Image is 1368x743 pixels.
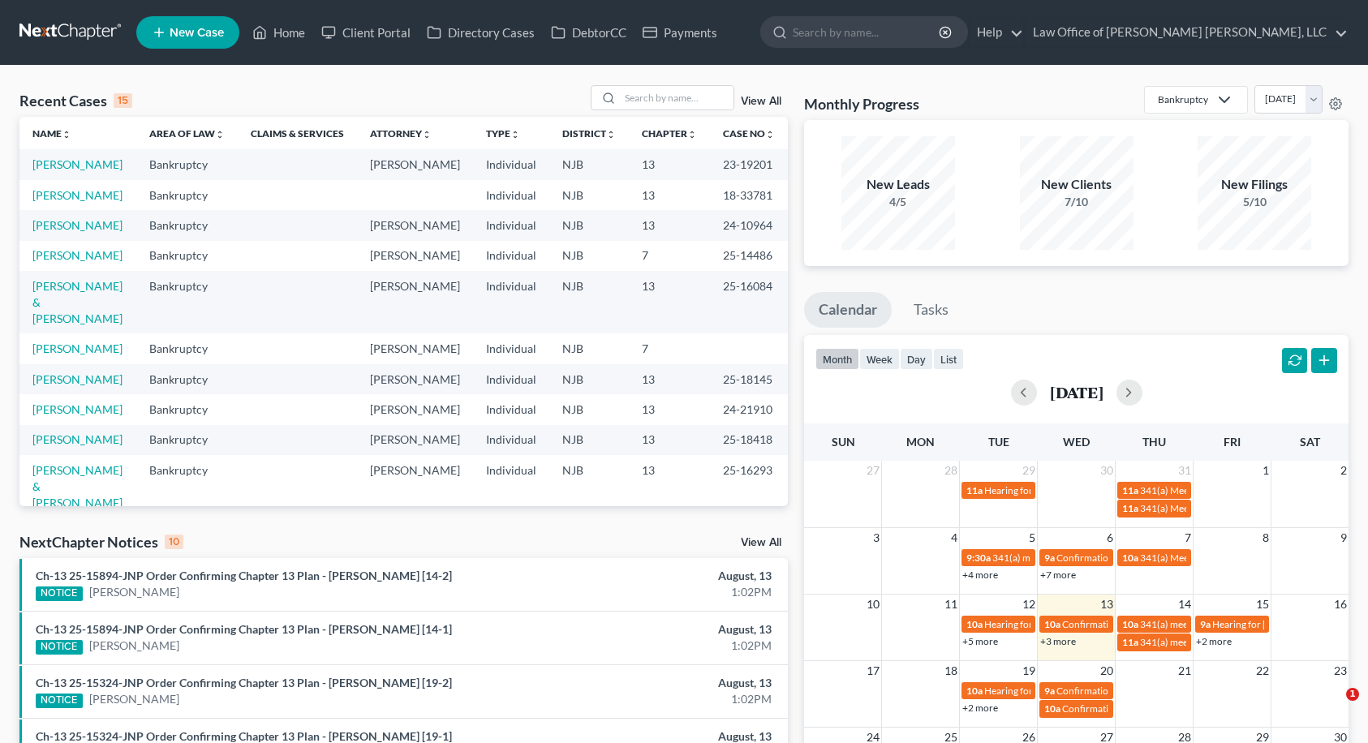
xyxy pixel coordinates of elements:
a: [PERSON_NAME] [32,402,123,416]
td: 13 [629,364,710,394]
a: Client Portal [313,18,419,47]
td: NJB [549,241,629,271]
a: Ch-13 25-15324-JNP Order Confirming Chapter 13 Plan - [PERSON_NAME] [19-2] [36,676,452,689]
div: Bankruptcy [1158,92,1208,106]
td: Individual [473,210,549,240]
td: Bankruptcy [136,333,238,363]
a: [PERSON_NAME] [32,248,123,262]
td: Bankruptcy [136,180,238,210]
span: 27 [865,461,881,480]
td: [PERSON_NAME] [357,210,473,240]
i: unfold_more [422,130,432,140]
span: Fri [1224,435,1241,449]
span: Sat [1300,435,1320,449]
td: NJB [549,455,629,518]
span: 10a [966,618,983,630]
a: View All [741,96,781,107]
a: Chapterunfold_more [642,127,697,140]
td: Individual [473,241,549,271]
td: [PERSON_NAME] [357,271,473,333]
span: Wed [1063,435,1090,449]
span: 29 [1021,461,1037,480]
span: 18 [943,661,959,681]
td: 7 [629,241,710,271]
span: 10a [1044,618,1060,630]
div: NOTICE [36,640,83,655]
td: 13 [629,394,710,424]
td: [PERSON_NAME] [357,364,473,394]
input: Search by name... [620,86,733,110]
span: Hearing for [PERSON_NAME] [984,484,1111,496]
a: Ch-13 25-15324-JNP Order Confirming Chapter 13 Plan - [PERSON_NAME] [19-1] [36,729,452,743]
td: 24-21910 [710,394,788,424]
a: Area of Lawunfold_more [149,127,225,140]
h2: [DATE] [1050,384,1103,401]
span: 341(a) meeting for [PERSON_NAME] [992,552,1149,564]
button: day [900,348,933,370]
span: 7 [1183,528,1193,548]
div: 5/10 [1198,194,1311,210]
span: 341(a) meeting for [PERSON_NAME] [1140,618,1297,630]
span: 3 [871,528,881,548]
span: 10a [966,685,983,697]
td: NJB [549,425,629,455]
span: 9a [1044,685,1055,697]
span: 341(a) Meeting for [PERSON_NAME] [1140,552,1297,564]
a: +7 more [1040,569,1076,581]
a: [PERSON_NAME] [32,188,123,202]
div: Recent Cases [19,91,132,110]
td: Individual [473,271,549,333]
span: 341(a) meeting for [PERSON_NAME] [1140,636,1297,648]
iframe: Intercom live chat [1313,688,1352,727]
td: 23-19201 [710,149,788,179]
td: 13 [629,271,710,333]
span: 11a [1122,484,1138,496]
span: 16 [1332,595,1349,614]
span: 4 [949,528,959,548]
td: Individual [473,180,549,210]
td: [PERSON_NAME] [357,425,473,455]
td: Individual [473,333,549,363]
span: 23 [1332,661,1349,681]
h3: Monthly Progress [804,94,919,114]
span: Sun [832,435,855,449]
span: 31 [1177,461,1193,480]
span: 20 [1099,661,1115,681]
span: 22 [1254,661,1271,681]
td: NJB [549,149,629,179]
a: [PERSON_NAME] & [PERSON_NAME] [32,279,123,325]
td: 24-10964 [710,210,788,240]
span: New Case [170,27,224,39]
td: 18-33781 [710,180,788,210]
span: Thu [1142,435,1166,449]
td: 25-18418 [710,425,788,455]
span: 11a [1122,636,1138,648]
a: Calendar [804,292,892,328]
span: 30 [1099,461,1115,480]
button: list [933,348,964,370]
span: 19 [1021,661,1037,681]
td: 13 [629,455,710,518]
td: 7 [629,333,710,363]
span: 11a [1122,502,1138,514]
span: 10 [865,595,881,614]
span: 9 [1339,528,1349,548]
a: Districtunfold_more [562,127,616,140]
button: month [815,348,859,370]
a: [PERSON_NAME] [89,638,179,654]
a: Payments [635,18,725,47]
a: Home [244,18,313,47]
a: [PERSON_NAME] [89,584,179,600]
div: 7/10 [1020,194,1134,210]
div: August, 13 [537,568,772,584]
i: unfold_more [606,130,616,140]
div: NOTICE [36,586,83,601]
span: Confirmation hearing for [PERSON_NAME] & [PERSON_NAME] [1062,702,1332,715]
td: 13 [629,180,710,210]
td: NJB [549,180,629,210]
button: week [859,348,900,370]
div: NOTICE [36,694,83,708]
a: [PERSON_NAME] [32,432,123,446]
span: 11 [943,595,959,614]
td: 25-14486 [710,241,788,271]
